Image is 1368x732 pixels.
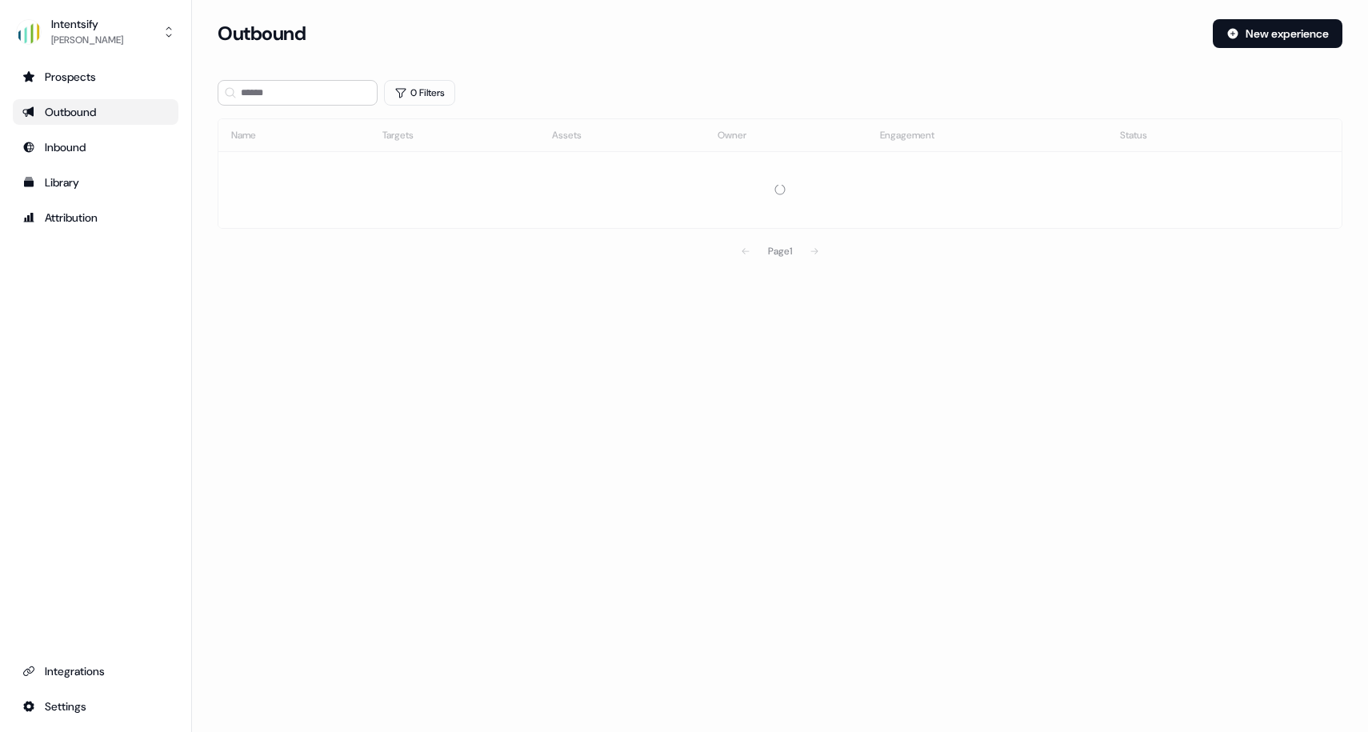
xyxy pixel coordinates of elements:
a: Go to attribution [13,205,178,230]
button: New experience [1213,19,1342,48]
a: Go to Inbound [13,134,178,160]
div: Inbound [22,139,169,155]
a: Go to outbound experience [13,99,178,125]
a: Go to integrations [13,694,178,719]
a: Go to templates [13,170,178,195]
div: Prospects [22,69,169,85]
div: Intentsify [51,16,123,32]
button: 0 Filters [384,80,455,106]
div: Outbound [22,104,169,120]
div: [PERSON_NAME] [51,32,123,48]
div: Integrations [22,663,169,679]
div: Library [22,174,169,190]
div: Attribution [22,210,169,226]
h3: Outbound [218,22,306,46]
a: Go to integrations [13,658,178,684]
button: Intentsify[PERSON_NAME] [13,13,178,51]
a: Go to prospects [13,64,178,90]
div: Settings [22,698,169,714]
